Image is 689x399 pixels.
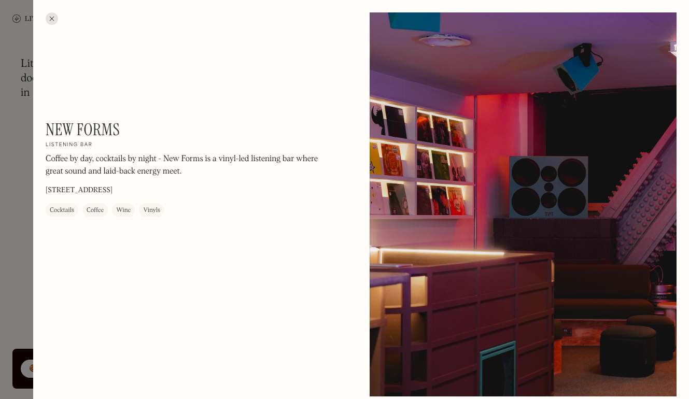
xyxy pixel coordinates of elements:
[46,185,113,196] p: [STREET_ADDRESS]
[46,141,93,149] h2: Listening bar
[87,205,104,216] div: Coffee
[116,205,131,216] div: Wine
[143,205,160,216] div: Vinyls
[46,153,326,178] p: Coffee by day, cocktails by night - New Forms is a vinyl-led listening bar where great sound and ...
[46,120,120,139] h1: New Forms
[50,205,74,216] div: Cocktails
